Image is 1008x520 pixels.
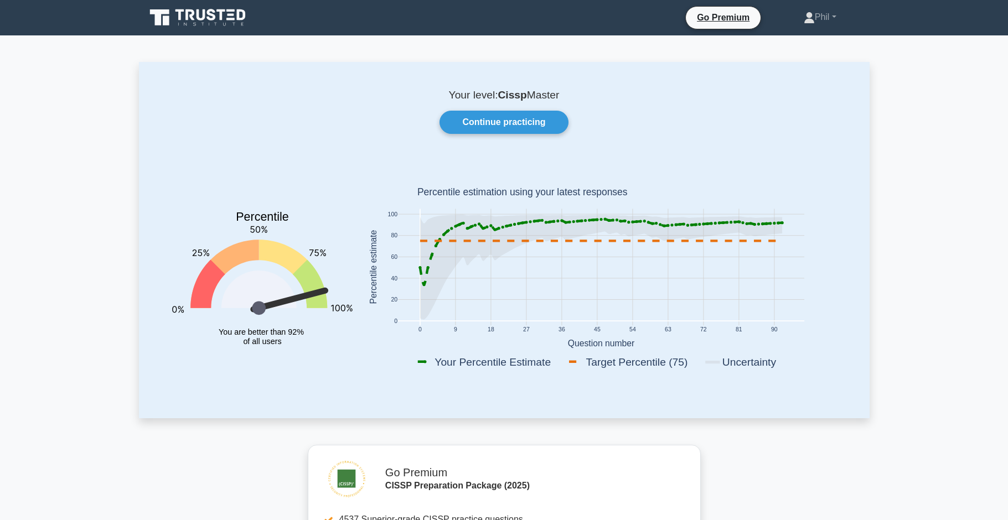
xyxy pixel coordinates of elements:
text: 40 [391,275,397,282]
text: 45 [594,327,601,333]
text: 54 [629,327,636,333]
text: 81 [736,327,742,333]
a: Continue practicing [440,111,568,134]
p: Your level: Master [166,89,843,102]
a: Phil [777,6,863,28]
text: Percentile estimation using your latest responses [417,187,627,198]
tspan: of all users [243,337,281,346]
text: 0 [394,318,397,324]
text: 9 [453,327,457,333]
text: 0 [418,327,421,333]
text: 27 [523,327,530,333]
tspan: You are better than 92% [219,327,304,336]
a: Go Premium [690,11,756,24]
text: 20 [391,297,397,303]
text: 100 [387,211,397,217]
text: 60 [391,254,397,260]
text: 63 [665,327,671,333]
text: Percentile estimate [368,230,378,304]
text: 80 [391,233,397,239]
text: Question number [567,339,634,348]
text: 18 [488,327,494,333]
text: 36 [559,327,565,333]
text: 72 [700,327,707,333]
text: Percentile [236,211,289,224]
b: Cissp [498,89,527,101]
text: 90 [771,327,778,333]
